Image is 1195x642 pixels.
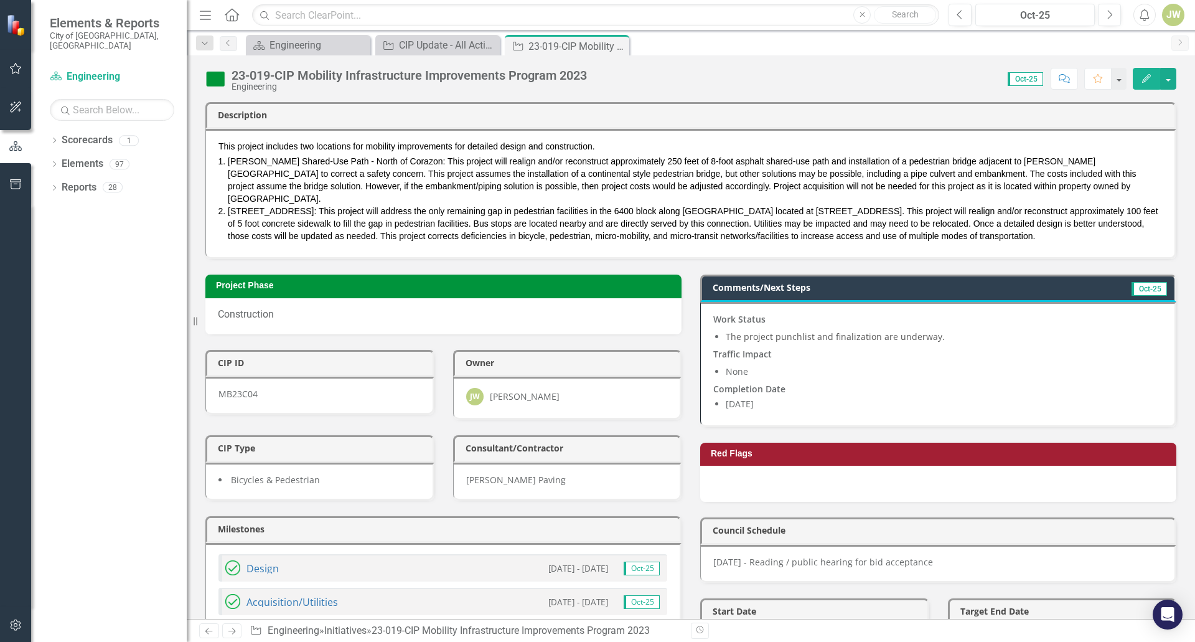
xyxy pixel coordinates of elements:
span: Construction [218,308,274,320]
a: Engineering [50,70,174,84]
span: Oct-25 [624,595,660,609]
div: 23-019-CIP Mobility Infrastructure Improvements Program 2023 [232,68,587,82]
h3: Comments/Next Steps [713,283,1044,292]
span: [STREET_ADDRESS]: This project will address the only remaining gap in pedestrian facilities in th... [228,206,1158,241]
a: Engineering [268,625,319,636]
button: Oct-25 [975,4,1095,26]
div: » » [250,624,682,638]
span: Elements & Reports [50,16,174,31]
a: Reports [62,181,96,195]
span: The project punchlist and finalization are underway. [726,331,945,342]
h3: CIP ID [218,358,426,367]
div: 23-019-CIP Mobility Infrastructure Improvements Program 2023 [528,39,626,54]
h3: Consultant/Contractor [466,443,674,453]
div: 97 [110,159,129,169]
h3: Description [218,110,1168,120]
div: Oct-25 [980,8,1090,23]
h3: Target End Date [960,607,1169,616]
a: Design [246,562,279,575]
a: Elements [62,157,103,171]
strong: Work Status [713,313,766,325]
a: CIP Update - All Active Initiatives [378,37,497,53]
button: Search [874,6,936,24]
a: Engineering [249,37,367,53]
span: This project includes two locations for mobility improvements for detailed design and construction. [218,141,595,151]
h3: Council Schedule [713,526,1168,535]
img: Completed [225,594,240,609]
div: JW [466,388,484,405]
small: [DATE] - [DATE] [548,562,608,574]
div: Open Intercom Messenger [1153,600,1183,630]
span: [PERSON_NAME] Paving [466,474,566,486]
div: 28 [103,182,123,193]
img: Completed [225,560,240,575]
a: Initiatives [324,625,367,636]
small: [DATE] - [DATE] [548,596,608,608]
div: 1 [119,135,139,146]
strong: Traffic Impact [713,348,772,360]
span: [PERSON_NAME] Shared-Use Path - North of Corazon: This project will realign and/or reconstruct ap... [228,156,1136,204]
div: [PERSON_NAME] [490,390,560,403]
h3: Red Flags [711,449,1170,458]
p: [DATE] - Reading / public hearing for bid acceptance [713,556,1162,569]
div: 23-019-CIP Mobility Infrastructure Improvements Program 2023 [372,625,650,636]
span: Oct-25 [1132,282,1167,296]
li: None [726,366,1162,378]
input: Search Below... [50,99,174,121]
img: On Target [205,69,225,89]
div: Engineering [269,37,367,53]
span: Bicycles & Pedestrian [231,474,320,486]
h3: CIP Type [218,443,426,453]
div: Engineering [232,82,587,92]
a: Scorecards [62,133,113,148]
input: Search ClearPoint... [252,4,939,26]
li: [DATE] [726,398,1162,410]
strong: Completion Date [713,383,785,395]
div: CIP Update - All Active Initiatives [399,37,497,53]
img: ClearPoint Strategy [6,14,29,36]
h3: Start Date [713,607,921,616]
span: Search [892,9,919,19]
h3: Owner [466,358,674,367]
h3: Project Phase [216,281,675,290]
h3: Milestones [218,524,673,534]
span: Oct-25 [1008,72,1043,86]
span: Oct-25 [624,562,660,575]
a: Acquisition/Utilities [246,595,338,609]
small: City of [GEOGRAPHIC_DATA], [GEOGRAPHIC_DATA] [50,31,174,51]
span: MB23C04 [218,388,258,400]
button: JW [1162,4,1184,26]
